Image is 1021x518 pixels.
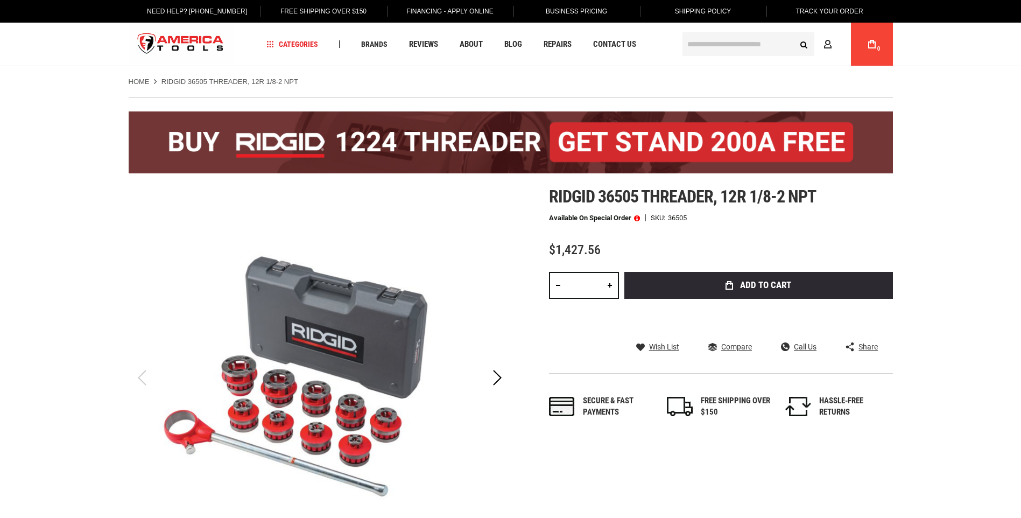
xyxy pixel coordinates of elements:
button: Add to Cart [624,272,893,299]
span: $1,427.56 [549,242,601,257]
img: BOGO: Buy the RIDGID® 1224 Threader (26092), get the 92467 200A Stand FREE! [129,111,893,173]
img: payments [549,397,575,416]
img: America Tools [129,24,233,65]
span: Compare [721,343,752,351]
span: Call Us [794,343,816,351]
a: Repairs [539,37,576,52]
img: shipping [667,397,693,416]
a: About [455,37,488,52]
div: HASSLE-FREE RETURNS [819,395,889,418]
a: Wish List [636,342,679,352]
a: Categories [262,37,323,52]
span: 0 [877,46,881,52]
a: Blog [499,37,527,52]
strong: RIDGID 36505 THREADER, 12R 1/8-2 NPT [161,78,298,86]
span: About [460,40,483,48]
a: 0 [862,23,882,66]
a: Call Us [781,342,816,352]
div: Secure & fast payments [583,395,653,418]
img: returns [785,397,811,416]
span: Shipping Policy [675,8,731,15]
span: Brands [361,40,388,48]
span: Contact Us [593,40,636,48]
span: Repairs [544,40,572,48]
strong: SKU [651,214,668,221]
a: Compare [708,342,752,352]
a: Reviews [404,37,443,52]
span: Add to Cart [740,281,791,290]
span: Reviews [409,40,438,48]
span: Wish List [649,343,679,351]
a: store logo [129,24,233,65]
span: Share [858,343,878,351]
div: FREE SHIPPING OVER $150 [701,395,771,418]
span: Blog [504,40,522,48]
a: Contact Us [588,37,641,52]
a: Brands [356,37,392,52]
p: Available on Special Order [549,214,640,222]
button: Search [794,34,814,54]
div: 36505 [668,214,687,221]
iframe: Secure express checkout frame [622,302,895,333]
span: Ridgid 36505 threader, 12r 1/8-2 npt [549,186,816,207]
a: Home [129,77,150,87]
span: Categories [266,40,318,48]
